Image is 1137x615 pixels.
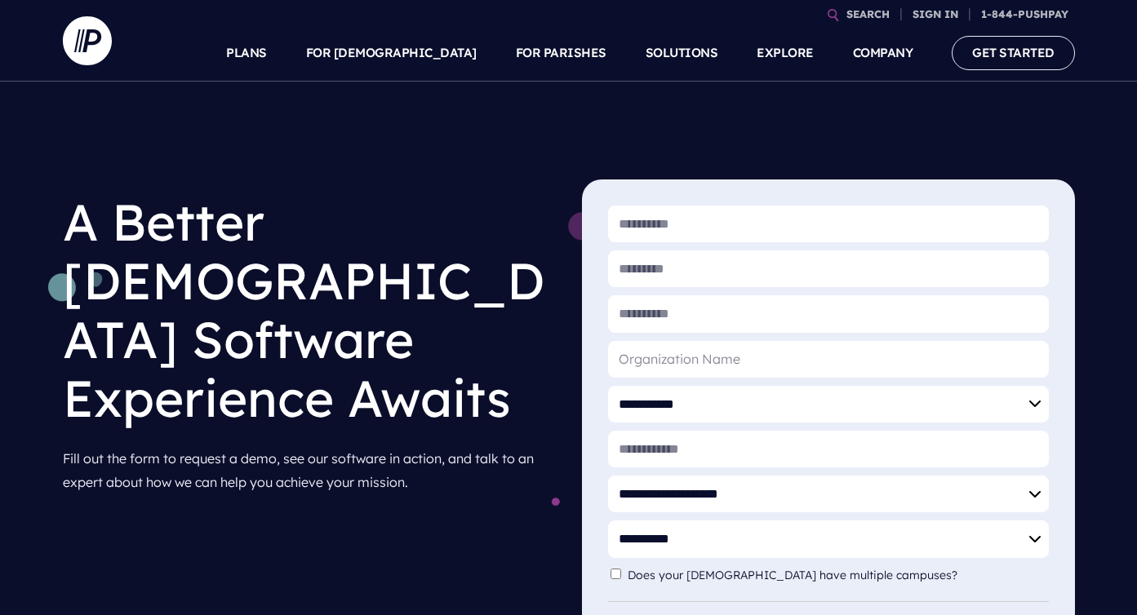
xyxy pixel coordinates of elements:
[628,569,966,582] label: Does your [DEMOGRAPHIC_DATA] have multiple campuses?
[63,440,556,501] p: Fill out the form to request a demo, see our software in action, and talk to an expert about how ...
[646,24,718,82] a: SOLUTIONS
[226,24,267,82] a: PLANS
[63,179,556,440] h1: A Better [DEMOGRAPHIC_DATA] Software Experience Awaits
[306,24,477,82] a: FOR [DEMOGRAPHIC_DATA]
[608,341,1049,378] input: Organization Name
[952,36,1075,69] a: GET STARTED
[853,24,913,82] a: COMPANY
[757,24,814,82] a: EXPLORE
[516,24,606,82] a: FOR PARISHES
